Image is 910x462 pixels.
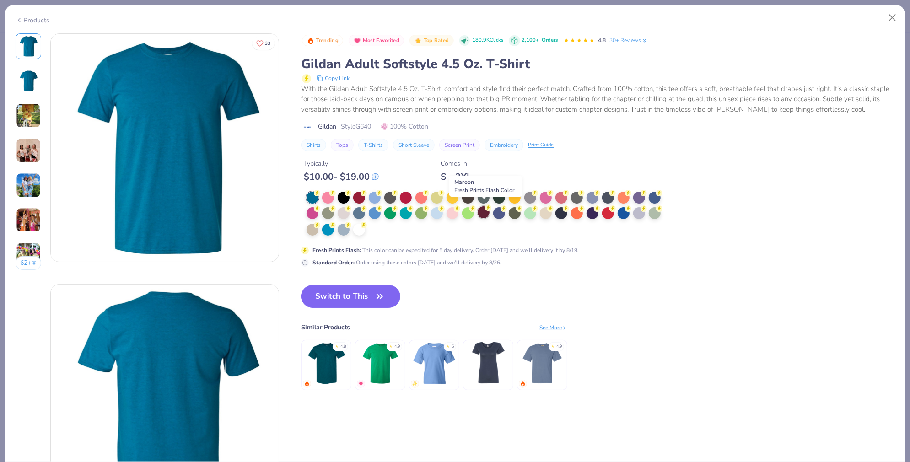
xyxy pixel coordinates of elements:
div: Products [16,16,50,25]
img: Top Rated sort [415,37,422,44]
img: Most Favorited sort [354,37,361,44]
button: Shirts [301,139,326,151]
span: 180.9K Clicks [472,37,503,44]
button: Badge Button [349,35,404,47]
span: Top Rated [424,38,449,43]
img: Comfort Colors Adult Heavyweight T-Shirt [521,342,564,385]
div: 4.8 [340,344,346,350]
div: 4.9 [556,344,562,350]
div: 4.9 [394,344,400,350]
strong: Standard Order : [312,259,355,266]
div: ★ [335,344,339,347]
span: 100% Cotton [381,122,428,131]
img: trending.gif [520,381,526,387]
button: Close [884,9,901,27]
button: Tops [331,139,354,151]
img: trending.gif [304,381,310,387]
span: Most Favorited [363,38,399,43]
button: T-Shirts [358,139,388,151]
button: Short Sleeve [393,139,435,151]
button: Badge Button [409,35,453,47]
button: Screen Print [439,139,480,151]
button: Badge Button [302,35,343,47]
div: ★ [551,344,555,347]
img: Front [51,34,279,262]
div: Typically [304,159,379,168]
img: Gildan Adult Ultra Cotton 6 Oz. T-Shirt [359,342,402,385]
img: User generated content [16,138,41,163]
img: newest.gif [412,381,418,387]
img: Next Level Ladies' Ideal T-Shirt [467,342,510,385]
div: Gildan Adult Softstyle 4.5 Oz. T-Shirt [301,55,894,73]
div: $ 10.00 - $ 19.00 [304,171,379,183]
span: 4.8 [598,37,606,44]
button: Like [252,37,275,50]
div: 4.8 Stars [564,33,595,48]
div: See More [539,323,567,332]
img: User generated content [16,208,41,232]
div: Print Guide [528,141,554,149]
div: Maroon [449,176,522,197]
div: 5 [452,344,454,350]
div: S - 3XL [441,171,472,183]
img: MostFav.gif [358,381,364,387]
button: Switch to This [301,285,400,308]
span: Style G640 [341,122,371,131]
img: User generated content [16,242,41,267]
div: Comes In [441,159,472,168]
div: ★ [446,344,450,347]
img: User generated content [16,173,41,198]
strong: Fresh Prints Flash : [312,247,361,254]
img: brand logo [301,124,313,131]
span: Orders [542,37,558,43]
div: Order using these colors [DATE] and we’ll delivery by 8/26. [312,258,501,267]
span: Trending [316,38,339,43]
img: Front [17,35,39,57]
span: 33 [265,41,270,46]
div: 2,100+ [522,37,558,44]
div: Similar Products [301,322,350,332]
span: Gildan [318,122,336,131]
button: Embroidery [485,139,523,151]
img: Trending sort [307,37,314,44]
img: User generated content [16,103,41,128]
img: Gildan Adult Heavy Cotton T-Shirt [305,342,348,385]
img: Back [17,70,39,92]
img: Gildan Youth Heavy Cotton 5.3 Oz. T-Shirt [413,342,456,385]
button: copy to clipboard [314,73,352,84]
span: Fresh Prints Flash Color [454,187,514,194]
div: With the Gildan Adult Softstyle 4.5 Oz. T-Shirt, comfort and style find their perfect match. Craf... [301,84,894,115]
button: 62+ [16,256,42,270]
div: ★ [389,344,393,347]
div: This color can be expedited for 5 day delivery. Order [DATE] and we’ll delivery it by 8/19. [312,246,579,254]
a: 30+ Reviews [610,36,648,44]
